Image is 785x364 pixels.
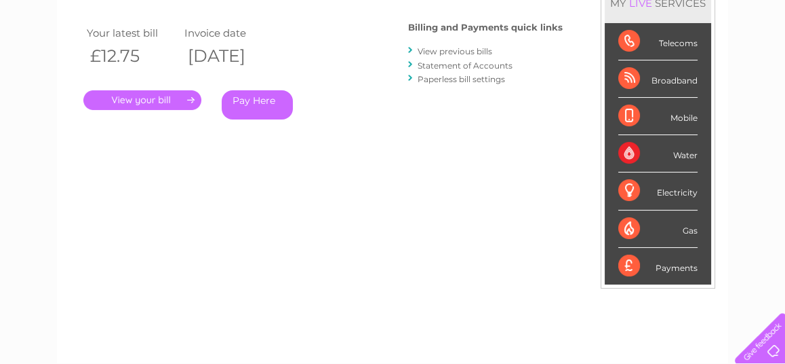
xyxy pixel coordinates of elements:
a: View previous bills [418,46,492,56]
th: £12.75 [83,42,181,70]
a: Log out [740,58,772,68]
a: . [83,90,201,110]
div: Electricity [618,172,698,210]
th: [DATE] [181,42,279,70]
td: Your latest bill [83,24,181,42]
td: Invoice date [181,24,279,42]
div: Telecoms [618,23,698,60]
div: Payments [618,248,698,285]
a: Blog [667,58,687,68]
a: Pay Here [222,90,293,120]
div: Water [618,135,698,172]
div: Broadband [618,60,698,98]
div: Clear Business is a trading name of Verastar Limited (registered in [GEOGRAPHIC_DATA] No. 3667643... [73,7,714,66]
a: 0333 014 3131 [529,7,623,24]
div: Gas [618,211,698,248]
a: Paperless bill settings [418,74,505,84]
h4: Billing and Payments quick links [408,22,563,33]
img: logo.png [28,35,97,77]
a: Statement of Accounts [418,60,512,71]
a: Energy [580,58,610,68]
a: Contact [695,58,728,68]
a: Telecoms [618,58,659,68]
a: Water [546,58,572,68]
div: Mobile [618,98,698,135]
